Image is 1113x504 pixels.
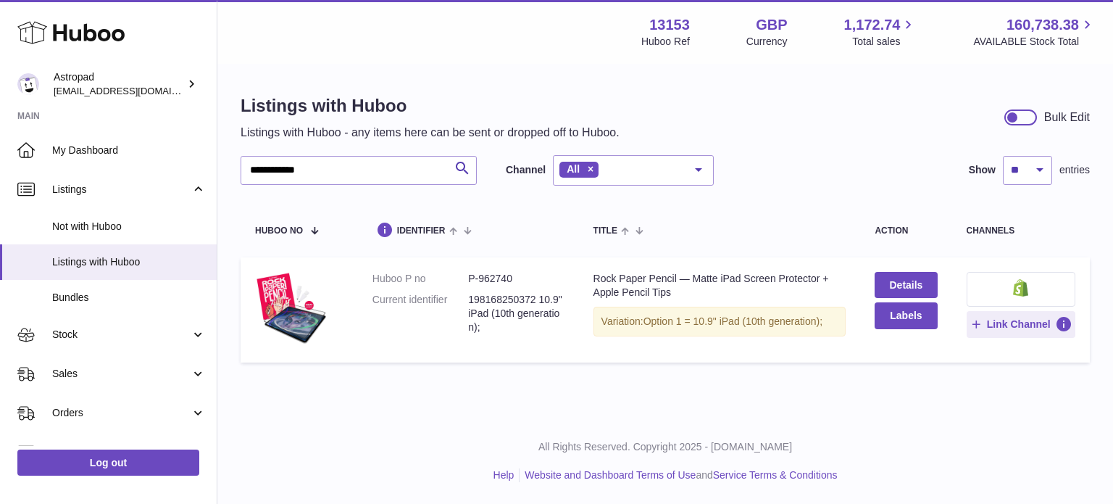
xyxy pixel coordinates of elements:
div: Astropad [54,70,184,98]
div: Variation: [593,307,846,336]
img: Rock Paper Pencil — Matte iPad Screen Protector + Apple Pencil Tips [255,272,328,344]
span: [EMAIL_ADDRESS][DOMAIN_NAME] [54,85,213,96]
span: Stock [52,328,191,342]
img: shopify-small.png [1013,279,1028,297]
a: Log out [17,450,199,476]
dt: Current identifier [372,293,468,334]
div: Currency [746,35,788,49]
div: channels [967,226,1076,236]
button: Labels [875,302,937,329]
img: internalAdmin-13153@internal.huboo.com [17,73,39,95]
span: Sales [52,367,191,381]
span: My Dashboard [52,144,206,157]
div: Rock Paper Pencil — Matte iPad Screen Protector + Apple Pencil Tips [593,272,846,299]
span: Bundles [52,291,206,305]
dd: P-962740 [468,272,564,286]
p: Listings with Huboo - any items here can be sent or dropped off to Huboo. [241,125,620,141]
div: Huboo Ref [641,35,690,49]
label: Channel [506,163,546,177]
span: entries [1059,163,1090,177]
button: Link Channel [967,311,1076,337]
span: 1,172.74 [844,15,901,35]
label: Show [969,163,996,177]
span: 160,738.38 [1006,15,1079,35]
strong: GBP [756,15,787,35]
div: action [875,226,937,236]
a: 1,172.74 Total sales [844,15,917,49]
span: Listings with Huboo [52,255,206,269]
span: Listings [52,183,191,197]
span: Orders [52,406,191,420]
a: 160,738.38 AVAILABLE Stock Total [973,15,1096,49]
a: Service Terms & Conditions [713,469,838,481]
span: Total sales [852,35,917,49]
span: identifier [397,226,446,236]
li: and [520,468,837,482]
h1: Listings with Huboo [241,94,620,117]
span: Link Channel [987,318,1051,331]
a: Website and Dashboard Terms of Use [525,469,696,481]
span: Huboo no [255,226,303,236]
strong: 13153 [649,15,690,35]
span: AVAILABLE Stock Total [973,35,1096,49]
dt: Huboo P no [372,272,468,286]
span: All [567,163,580,175]
span: Not with Huboo [52,220,206,234]
span: Option 1 = 10.9" iPad (10th generation); [643,315,822,327]
dd: 198168250372 10.9" iPad (10th generation); [468,293,564,334]
a: Help [493,469,514,481]
p: All Rights Reserved. Copyright 2025 - [DOMAIN_NAME] [229,440,1101,454]
div: Bulk Edit [1044,110,1090,125]
span: title [593,226,617,236]
a: Details [875,272,937,298]
span: Usage [52,445,206,459]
